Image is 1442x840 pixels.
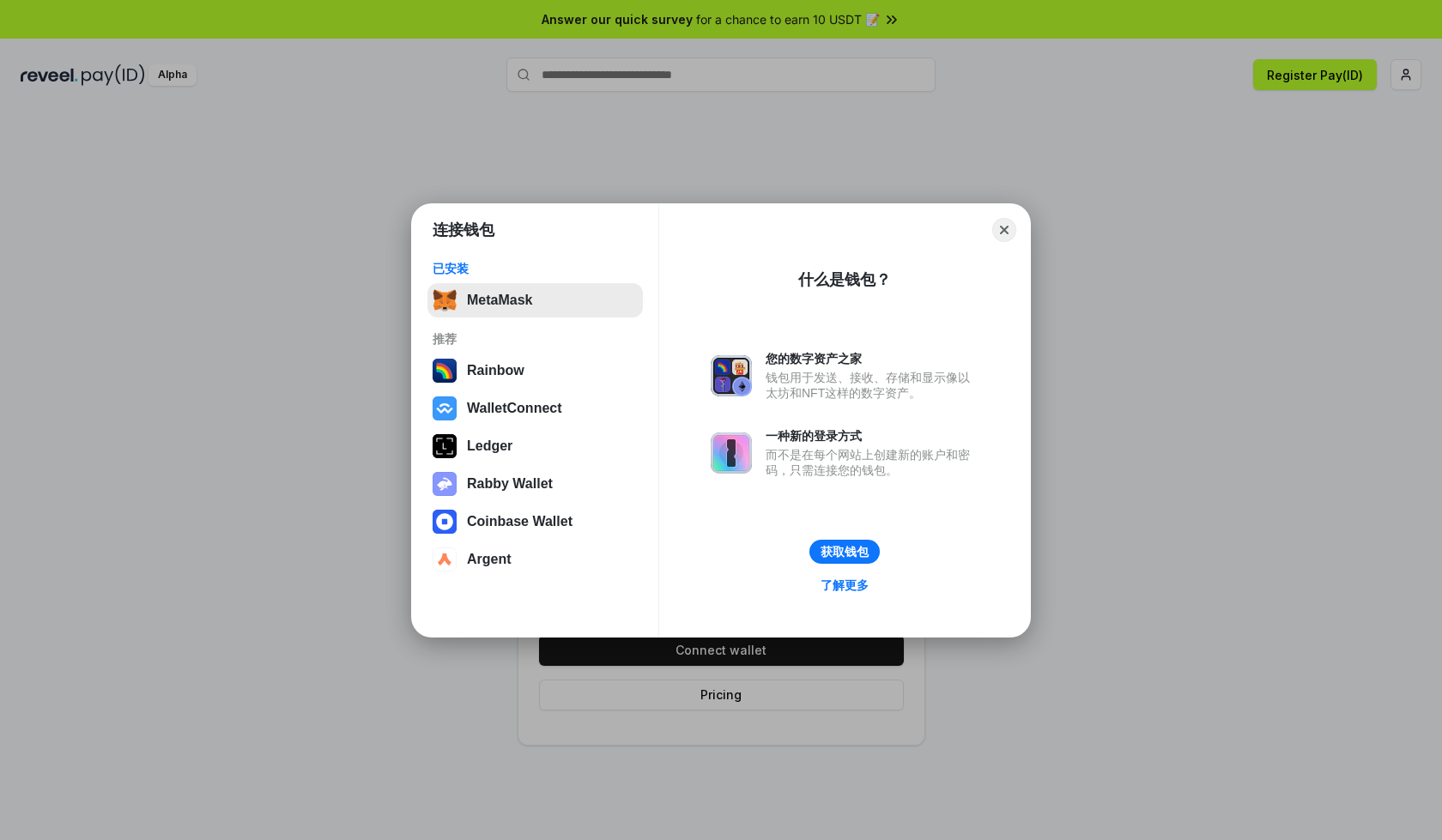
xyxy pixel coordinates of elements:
[467,293,532,308] div: MetaMask
[427,283,643,317] button: MetaMask
[766,370,978,401] div: 钱包用于发送、接收、存储和显示像以太坊和NFT这样的数字资产。
[467,514,573,529] div: Coinbase Wallet
[467,401,562,416] div: WalletConnect
[427,542,643,577] button: Argent
[433,261,638,276] div: 已安装
[427,429,643,463] button: Ledger
[433,510,457,534] img: svg+xml,%3Csvg%20width%3D%2228%22%20height%3D%2228%22%20viewBox%3D%220%200%2028%2028%22%20fill%3D...
[433,288,457,312] img: svg+xml,%3Csvg%20fill%3D%22none%22%20height%3D%2233%22%20viewBox%3D%220%200%2035%2033%22%20width%...
[810,574,879,596] a: 了解更多
[467,438,512,454] div: Ledger
[433,472,457,496] img: svg+xml,%3Csvg%20xmlns%3D%22http%3A%2F%2Fwww.w3.org%2F2000%2Fsvg%22%20fill%3D%22none%22%20viewBox...
[766,351,978,366] div: 您的数字资产之家
[821,577,869,593] div: 了解更多
[467,363,524,378] div: Rainbow
[433,547,457,571] img: svg+xml,%3Csvg%20width%3D%2228%22%20height%3D%2228%22%20viewBox%3D%220%200%2028%2028%22%20fill%3D...
[711,432,752,474] img: svg+xml,%3Csvg%20xmlns%3D%22http%3A%2F%2Fwww.w3.org%2F2000%2Fsvg%22%20fill%3D%22none%22%20viewBox...
[711,355,752,396] img: svg+xml,%3Csvg%20xmlns%3D%22http%3A%2F%2Fwww.w3.org%2F2000%2Fsvg%22%20fill%3D%22none%22%20viewBox...
[433,359,457,383] img: svg+xml,%3Csvg%20width%3D%22120%22%20height%3D%22120%22%20viewBox%3D%220%200%20120%20120%22%20fil...
[433,331,638,347] div: 推荐
[427,467,643,501] button: Rabby Wallet
[992,218,1016,242] button: Close
[427,354,643,388] button: Rainbow
[467,476,553,492] div: Rabby Wallet
[427,391,643,426] button: WalletConnect
[467,552,512,567] div: Argent
[821,544,869,559] div: 获取钱包
[809,540,880,564] button: 获取钱包
[433,220,494,240] h1: 连接钱包
[427,505,643,539] button: Coinbase Wallet
[766,428,978,444] div: 一种新的登录方式
[433,396,457,420] img: svg+xml,%3Csvg%20width%3D%2228%22%20height%3D%2228%22%20viewBox%3D%220%200%2028%2028%22%20fill%3D...
[433,434,457,458] img: svg+xml,%3Csvg%20xmlns%3D%22http%3A%2F%2Fwww.w3.org%2F2000%2Fsvg%22%20width%3D%2228%22%20height%3...
[798,269,891,290] div: 什么是钱包？
[766,447,978,478] div: 而不是在每个网站上创建新的账户和密码，只需连接您的钱包。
